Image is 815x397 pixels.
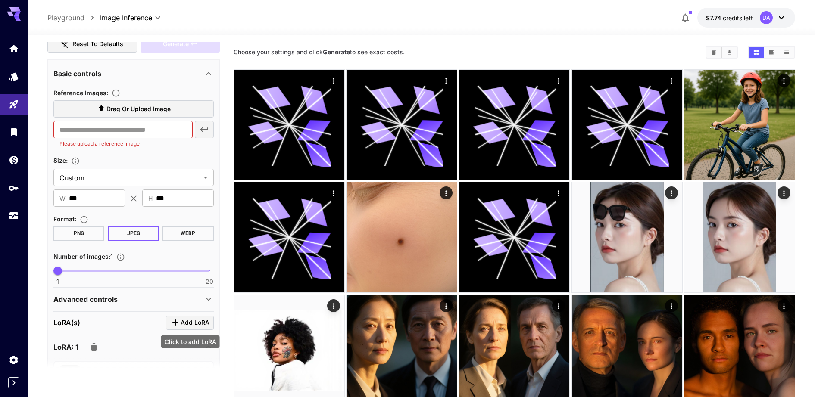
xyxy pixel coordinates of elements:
[53,63,214,84] div: Basic controls
[100,12,152,23] span: Image Inference
[749,47,764,58] button: Show images in grid view
[9,211,19,221] div: Usage
[665,299,678,312] div: Actions
[327,186,340,199] div: Actions
[9,155,19,165] div: Wallet
[440,74,453,87] div: Actions
[53,253,113,260] span: Number of images : 1
[59,173,200,183] span: Custom
[53,100,214,118] label: Drag or upload image
[778,186,790,199] div: Actions
[553,299,565,312] div: Actions
[108,226,159,241] button: JPEG
[9,99,19,110] div: Playground
[665,186,678,199] div: Actions
[181,317,209,328] span: Add LoRA
[53,68,101,79] p: Basic controls
[9,354,19,365] div: Settings
[59,193,66,203] span: W
[9,127,19,137] div: Library
[53,226,105,241] button: PNG
[161,335,220,348] div: Click to add LoRA
[8,377,19,388] button: Expand sidebar
[9,43,19,54] div: Home
[779,47,794,58] button: Show images in list view
[723,14,753,22] span: credits left
[553,74,565,87] div: Actions
[327,299,340,312] div: Actions
[106,104,171,115] span: Drag or upload image
[53,289,214,310] div: Advanced controls
[53,342,78,352] p: LoRA: 1
[162,226,214,241] button: WEBP
[572,182,682,292] img: 2Q==
[553,186,565,199] div: Actions
[53,157,68,164] span: Size :
[76,215,92,224] button: Choose the file format for the output image.
[47,12,84,23] a: Playground
[166,316,214,330] button: Click to add LoRA
[113,253,128,261] button: Specify how many images to generate in a single request. Each image generation will be charged se...
[56,277,59,286] span: 1
[697,8,795,28] button: $7.73668DA
[440,186,453,199] div: Actions
[53,215,76,223] span: Format :
[706,14,723,22] span: $7.74
[47,35,137,53] button: Reset to defaults
[722,47,737,58] button: Download All
[206,277,213,286] span: 20
[53,89,108,96] span: Reference Images :
[108,89,124,97] button: Upload a reference image to guide the result. This is needed for Image-to-Image or Inpainting. Su...
[760,11,773,24] div: DA
[684,182,795,292] img: 9k=
[47,12,100,23] nav: breadcrumb
[323,48,350,56] b: Generate
[706,13,753,22] div: $7.73668
[748,46,795,59] div: Show images in grid viewShow images in video viewShow images in list view
[778,299,790,312] div: Actions
[9,71,19,82] div: Models
[347,182,457,292] img: 9k=
[9,183,19,193] div: API Keys
[706,47,721,58] button: Clear Images
[327,74,340,87] div: Actions
[141,35,220,53] div: Please upload a reference image
[59,140,187,148] p: Please upload a reference image
[778,74,790,87] div: Actions
[53,294,118,304] p: Advanced controls
[440,299,453,312] div: Actions
[706,46,738,59] div: Clear ImagesDownload All
[684,70,795,180] img: Z
[53,337,214,357] div: LoRA: 1
[665,74,678,87] div: Actions
[764,47,779,58] button: Show images in video view
[53,317,80,328] p: LoRA(s)
[234,48,405,56] span: Choose your settings and click to see exact costs.
[148,193,153,203] span: H
[68,157,83,165] button: Adjust the dimensions of the generated image by specifying its width and height in pixels, or sel...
